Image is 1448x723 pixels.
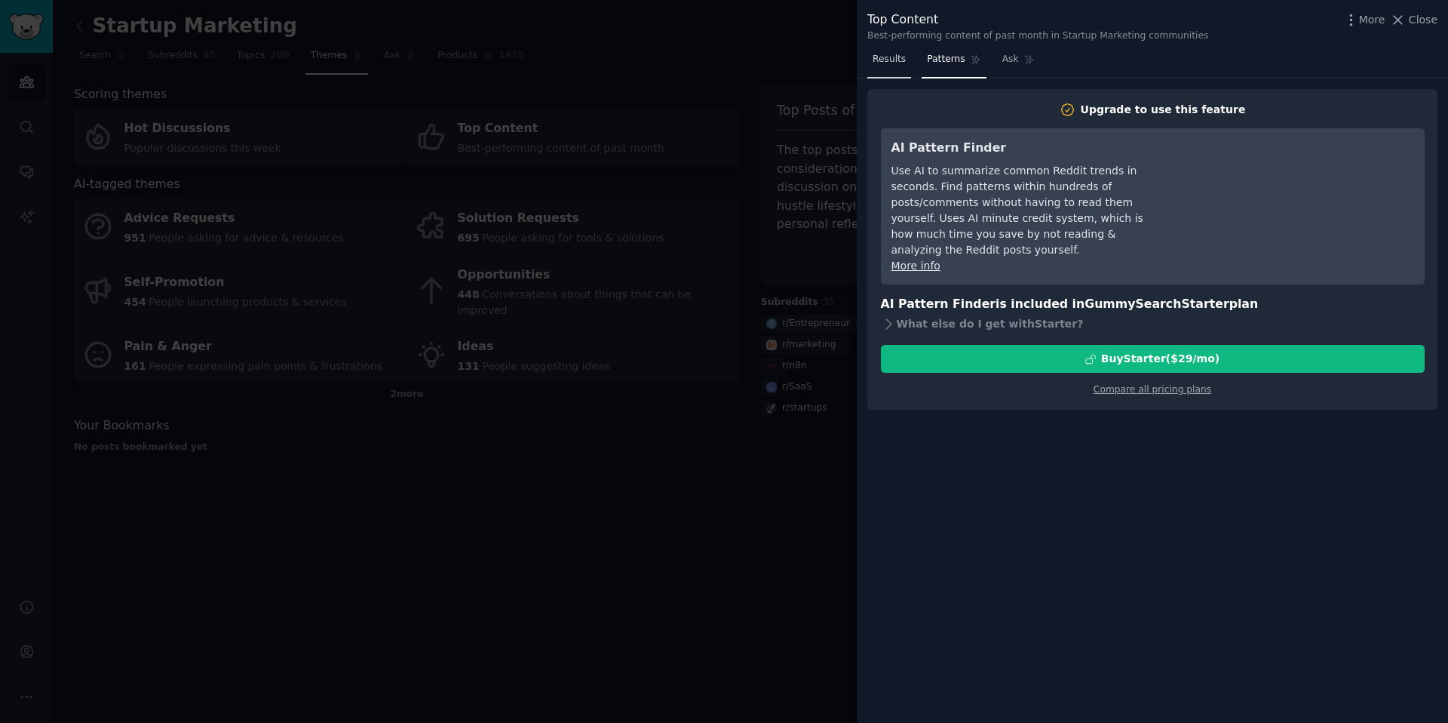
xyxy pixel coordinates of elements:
[1409,12,1437,28] span: Close
[867,29,1208,43] div: Best-performing content of past month in Startup Marketing communities
[1390,12,1437,28] button: Close
[922,48,986,78] a: Patterns
[1002,53,1019,66] span: Ask
[1188,139,1414,252] iframe: YouTube video player
[1081,102,1246,118] div: Upgrade to use this feature
[881,313,1425,334] div: What else do I get with Starter ?
[1359,12,1385,28] span: More
[1343,12,1385,28] button: More
[867,11,1208,29] div: Top Content
[891,260,940,272] a: More info
[881,295,1425,314] h3: AI Pattern Finder is included in plan
[881,345,1425,373] button: BuyStarter($29/mo)
[1084,297,1229,311] span: GummySearch Starter
[867,48,911,78] a: Results
[1101,351,1219,367] div: Buy Starter ($ 29 /mo )
[927,53,965,66] span: Patterns
[873,53,906,66] span: Results
[1094,384,1211,395] a: Compare all pricing plans
[891,139,1167,158] h3: AI Pattern Finder
[891,163,1167,258] div: Use AI to summarize common Reddit trends in seconds. Find patterns within hundreds of posts/comme...
[997,48,1040,78] a: Ask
